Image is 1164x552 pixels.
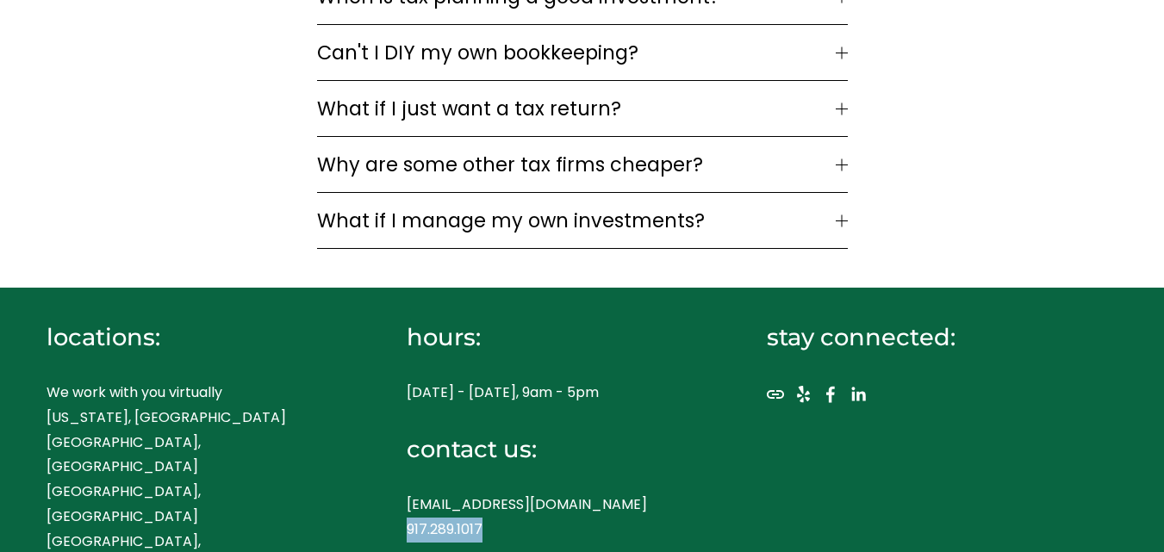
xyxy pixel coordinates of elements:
[317,193,848,248] button: What if I manage my own investments?
[850,386,867,403] a: LinkedIn
[317,150,836,179] span: Why are some other tax firms cheaper?
[407,381,713,406] p: [DATE] - [DATE], 9am - 5pm
[822,386,839,403] a: Facebook
[317,25,848,80] button: Can't I DIY my own bookkeeping?
[407,321,713,353] h4: hours:
[407,433,713,465] h4: contact us:
[317,38,836,67] span: Can't I DIY my own bookkeeping?
[767,386,784,403] a: URL
[317,137,848,192] button: Why are some other tax firms cheaper?
[317,81,848,136] button: What if I just want a tax return?
[767,321,1073,353] h4: stay connected:
[47,321,352,353] h4: locations:
[317,206,836,235] span: What if I manage my own investments?
[407,493,713,543] p: [EMAIL_ADDRESS][DOMAIN_NAME] 917.289.1017
[317,94,836,123] span: What if I just want a tax return?
[794,386,812,403] a: Yelp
